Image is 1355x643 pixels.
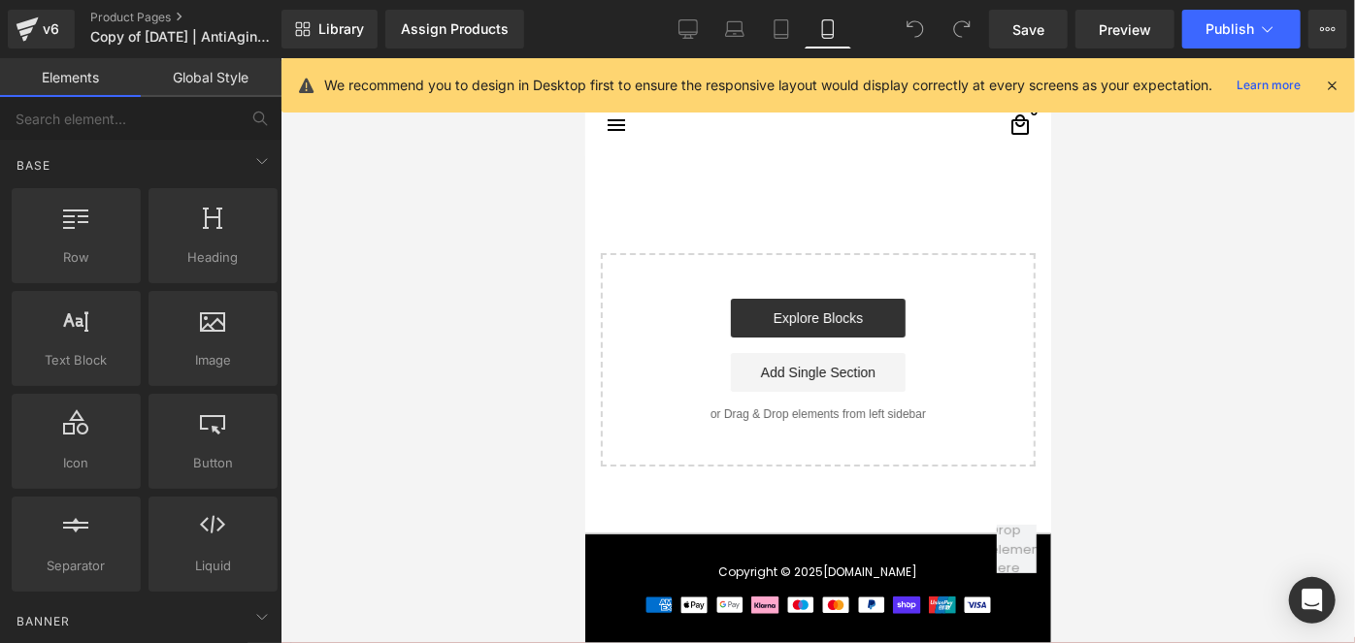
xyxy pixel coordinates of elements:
a: New Library [281,10,378,48]
a: Explore Blocks [146,241,320,279]
a: Tablet [758,10,805,48]
a: Preview [1075,10,1174,48]
a: Learn more [1229,74,1308,97]
a: [DOMAIN_NAME] [239,505,333,522]
span: menu [19,55,43,79]
span: Save [1012,19,1044,40]
span: Button [154,453,272,473]
span: Preview [1099,19,1151,40]
button: Publish [1182,10,1301,48]
span: Text Block [17,350,135,370]
p: Kostenloser Versand innerhalb DE [16,7,450,30]
a: Desktop [665,10,711,48]
button: Redo [942,10,981,48]
a: v6 [8,10,75,48]
button: Undo [896,10,935,48]
span: Icon [17,453,135,473]
p: or Drag & Drop elements from left sidebar [47,349,419,363]
div: v6 [39,16,63,42]
div: Assign Products [401,21,509,37]
a: Global Style [141,58,281,97]
span: Liquid [154,556,272,576]
a: Speisekarte [16,51,47,82]
span: 0 [445,48,452,59]
div: Open Intercom Messenger [1289,577,1336,624]
span: local_mall [423,55,446,79]
span: Heading [154,247,272,268]
span: Copy of [DATE] | AntiAging | Scarcity [90,29,277,45]
span: Row [17,247,135,268]
a: Wagen [419,51,450,82]
a: Product Pages [90,10,314,25]
span: Base [15,156,52,175]
span: Publish [1206,21,1254,37]
p: We recommend you to design in Desktop first to ensure the responsive layout would display correct... [324,75,1212,96]
span: Banner [15,612,72,630]
span: Library [318,20,364,38]
a: Laptop [711,10,758,48]
span: Separator [17,556,135,576]
a: Mobile [805,10,851,48]
button: More [1308,10,1347,48]
span: Image [154,350,272,370]
a: Add Single Section [146,295,320,334]
span: Copyright © 2025 [134,505,333,522]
